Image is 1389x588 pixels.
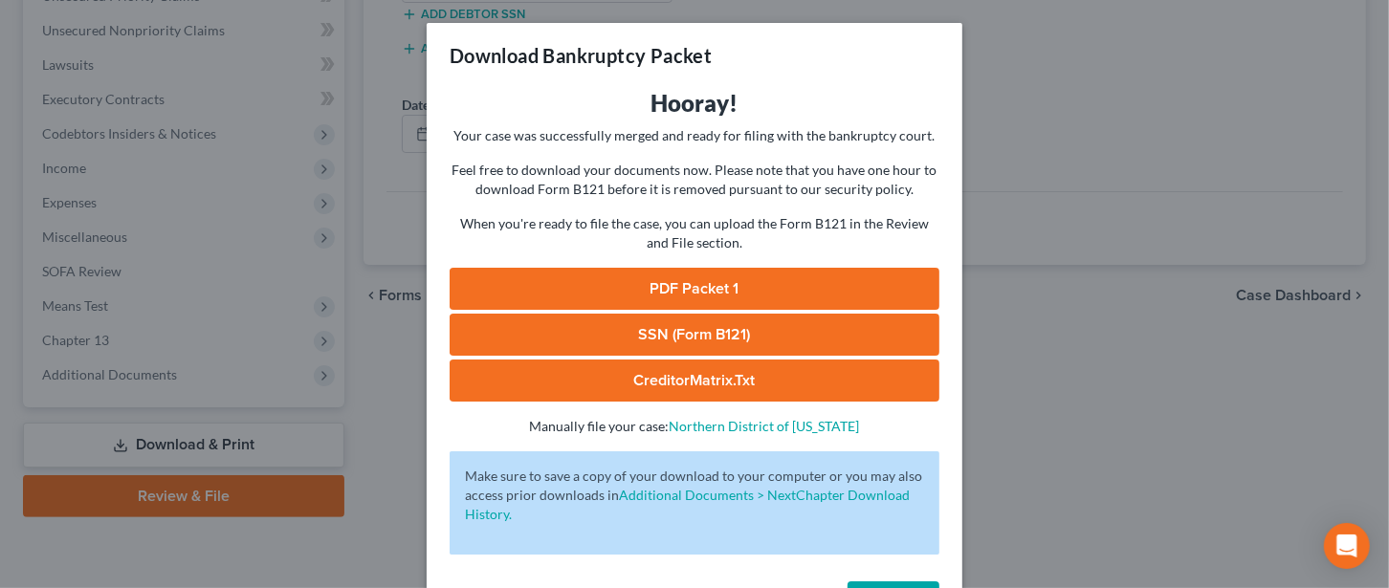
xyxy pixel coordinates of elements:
a: Northern District of [US_STATE] [670,418,860,434]
div: Open Intercom Messenger [1324,523,1370,569]
a: SSN (Form B121) [450,314,939,356]
p: Make sure to save a copy of your download to your computer or you may also access prior downloads in [465,467,924,524]
a: CreditorMatrix.txt [450,359,939,402]
p: Feel free to download your documents now. Please note that you have one hour to download Form B12... [450,161,939,199]
h3: Download Bankruptcy Packet [450,42,712,69]
h3: Hooray! [450,88,939,119]
a: PDF Packet 1 [450,268,939,310]
p: Manually file your case: [450,417,939,436]
p: When you're ready to file the case, you can upload the Form B121 in the Review and File section. [450,214,939,252]
p: Your case was successfully merged and ready for filing with the bankruptcy court. [450,126,939,145]
a: Additional Documents > NextChapter Download History. [465,487,910,522]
